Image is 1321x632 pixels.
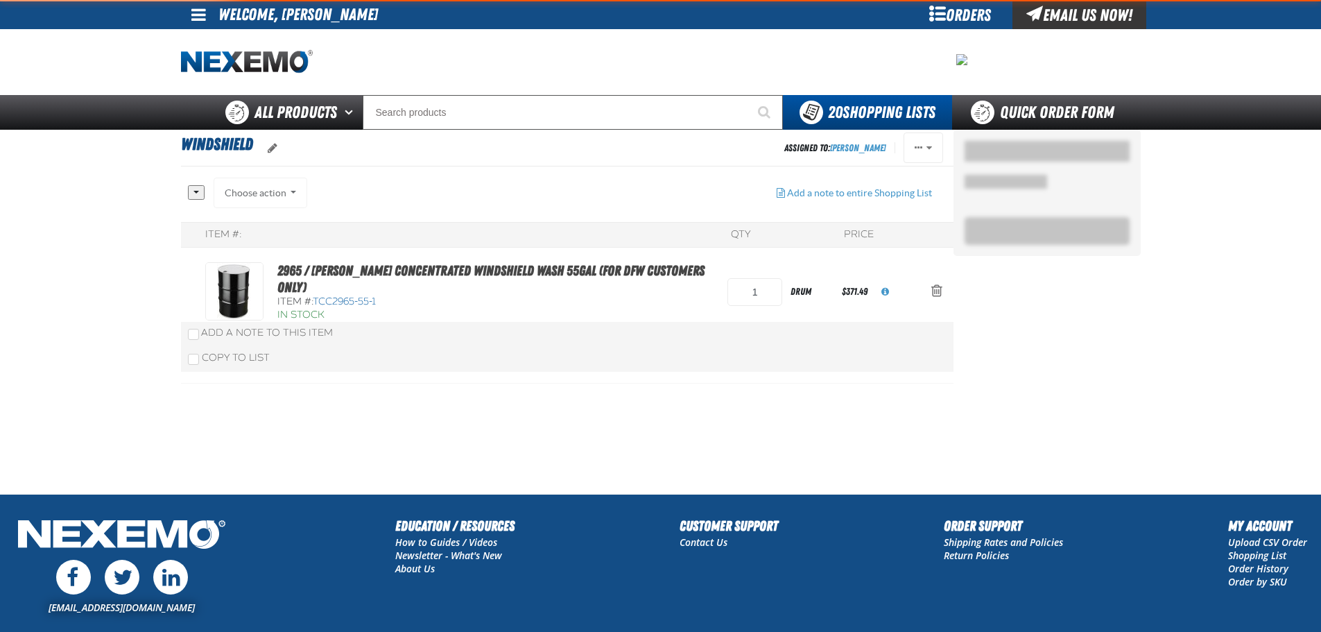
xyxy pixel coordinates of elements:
a: How to Guides / Videos [395,536,497,549]
input: Add a Note to This Item [188,329,199,340]
button: Open All Products pages [340,95,363,130]
div: Item #: [277,296,714,309]
label: Copy To List [188,352,270,364]
h2: Customer Support [680,515,778,536]
a: [PERSON_NAME] [830,142,886,153]
div: drum [782,276,839,307]
div: QTY [731,228,750,241]
a: Newsletter - What's New [395,549,502,562]
div: Assigned To: [784,139,886,157]
img: Nexemo Logo [14,515,230,556]
a: 2965 / [PERSON_NAME] Concentrated Windshield Wash 55gal (For DFW customers ONLY) [277,262,705,296]
button: Add a note to entire Shopping List [766,178,943,208]
a: Quick Order Form [952,95,1140,130]
img: Nexemo logo [181,50,313,74]
button: Action Remove 2965 / Johnsen&#039;s Concentrated Windshield Wash 55gal (For DFW customers ONLY) f... [920,277,953,307]
a: Home [181,50,313,74]
input: Product Quantity [727,278,782,306]
input: Copy To List [188,354,199,365]
strong: 20 [828,103,843,122]
button: View All Prices for TCC2965-55-1 [870,277,900,307]
a: About Us [395,562,435,575]
a: Order by SKU [1228,575,1287,588]
a: Shipping Rates and Policies [944,536,1063,549]
span: Shopping Lists [828,103,935,122]
span: WINDSHIELD [181,135,253,154]
a: Shopping List [1228,549,1286,562]
a: Return Policies [944,549,1009,562]
span: Add a Note to This Item [201,327,333,339]
span: TCC2965-55-1 [313,296,376,307]
div: Price [844,228,874,241]
button: You have 20 Shopping Lists. Open to view details [783,95,952,130]
span: $371.49 [842,286,867,297]
img: 0913759d47fe0bb872ce56e1ce62d35c.jpeg [956,54,967,65]
button: Actions of WINDSHIELD [904,133,943,163]
span: All Products [254,100,337,125]
button: Start Searching [748,95,783,130]
a: Upload CSV Order [1228,536,1307,549]
a: [EMAIL_ADDRESS][DOMAIN_NAME] [49,601,195,614]
button: oro.shoppinglist.label.edit.tooltip [257,133,288,164]
div: In Stock [277,309,714,322]
a: Order History [1228,562,1288,575]
h2: Order Support [944,515,1063,536]
input: Search [363,95,783,130]
h2: My Account [1228,515,1307,536]
a: Contact Us [680,536,727,549]
div: Item #: [205,228,242,241]
h2: Education / Resources [395,515,515,536]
